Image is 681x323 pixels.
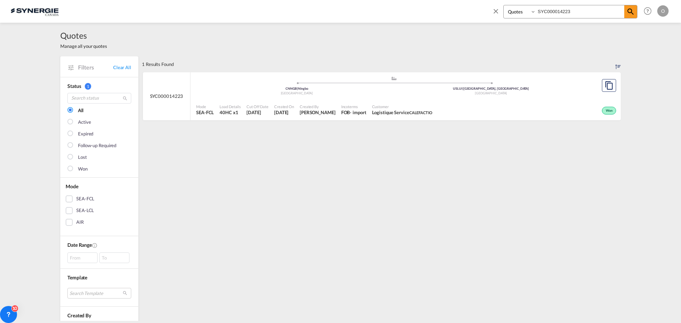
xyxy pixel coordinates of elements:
[67,252,131,263] span: From To
[341,109,366,116] div: FOB import
[11,3,59,19] img: 1f56c880d42311ef80fc7dca854c8e59.png
[286,87,308,90] span: CNNGB Ningbo
[85,83,91,90] span: 1
[602,79,616,92] button: Copy Quote
[67,312,91,318] span: Created By
[67,83,81,89] span: Status
[196,104,214,109] span: Mode
[274,109,294,116] span: 20 Aug 2025
[78,119,91,126] div: Active
[113,64,131,71] a: Clear All
[76,207,94,214] div: SEA-LCL
[492,7,500,15] md-icon: icon-close
[78,166,88,173] div: Won
[66,207,133,214] md-checkbox: SEA-LCL
[78,107,83,114] div: All
[78,63,113,71] span: Filters
[602,107,616,115] div: Won
[78,154,87,161] div: Lost
[196,109,214,116] span: SEA-FCL
[67,252,98,263] div: From
[341,109,350,116] div: FOB
[350,109,366,116] div: - import
[274,104,294,109] span: Created On
[67,274,87,280] span: Template
[300,109,336,116] span: Adriana Groposila
[606,108,614,113] span: Won
[142,56,174,72] div: 1 Results Found
[99,252,129,263] div: To
[60,43,107,49] span: Manage all your quotes
[390,77,398,80] md-icon: assets/icons/custom/ship-fill.svg
[122,96,128,101] md-icon: icon-magnify
[372,104,432,109] span: Customer
[143,72,621,121] div: SYC000014223 assets/icons/custom/ship-fill.svgassets/icons/custom/roll-o-plane.svgOriginNingbo Ch...
[475,91,507,95] span: [GEOGRAPHIC_DATA]
[300,104,336,109] span: Created By
[67,242,92,248] span: Date Range
[247,109,268,116] span: 20 Aug 2025
[220,109,241,116] span: 40HC x 1
[372,109,432,116] span: Logistique Service CALEFACTIO
[297,87,298,90] span: |
[492,5,503,22] span: icon-close
[624,5,637,18] span: icon-magnify
[78,130,93,138] div: Expired
[657,5,669,17] div: O
[341,104,366,109] span: Incoterms
[626,7,635,16] md-icon: icon-magnify
[642,5,654,17] span: Help
[67,93,131,104] input: Search status
[615,56,621,72] div: Sort by: Created On
[66,183,78,189] span: Mode
[67,83,131,90] div: Status 1
[78,142,116,149] div: Follow-up Required
[605,81,613,90] md-icon: assets/icons/custom/copyQuote.svg
[66,195,133,202] md-checkbox: SEA-FCL
[453,87,529,90] span: USLUI [GEOGRAPHIC_DATA], [GEOGRAPHIC_DATA]
[281,91,313,95] span: [GEOGRAPHIC_DATA]
[76,195,94,202] div: SEA-FCL
[60,30,107,41] span: Quotes
[76,219,84,226] div: AIR
[92,243,98,248] md-icon: Created On
[642,5,657,18] div: Help
[66,219,133,226] md-checkbox: AIR
[463,87,464,90] span: |
[150,93,183,99] span: SYC000014223
[536,5,624,18] input: Enter Quotation Number
[220,104,241,109] span: Load Details
[247,104,268,109] span: Cut Off Date
[409,110,432,115] span: CALEFACTIO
